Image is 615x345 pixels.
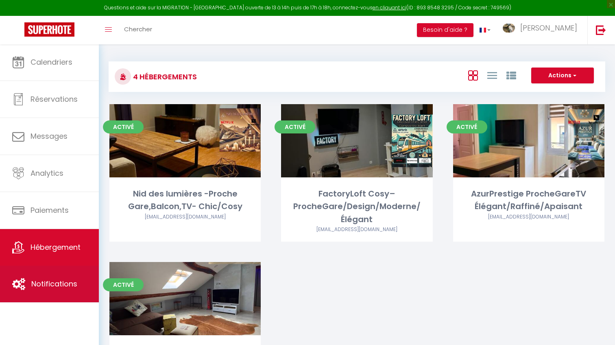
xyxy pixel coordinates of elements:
[31,242,81,252] span: Hébergement
[332,133,381,149] a: Editer
[24,22,74,37] img: Super Booking
[103,278,144,291] span: Activé
[161,290,209,307] a: Editer
[506,68,516,82] a: Vue par Groupe
[161,133,209,149] a: Editer
[504,133,553,149] a: Editer
[417,23,473,37] button: Besoin d'aide ?
[373,4,406,11] a: en cliquant ici
[281,188,432,226] div: FactoryLoft Cosy–ProcheGare/Design/Moderne/Élégant
[497,16,587,44] a: ... [PERSON_NAME]
[31,279,77,289] span: Notifications
[31,205,69,215] span: Paiements
[7,3,31,28] button: Open LiveChat chat widget
[124,25,152,33] span: Chercher
[503,24,515,33] img: ...
[31,57,72,67] span: Calendriers
[520,23,577,33] span: [PERSON_NAME]
[103,120,144,133] span: Activé
[31,131,68,141] span: Messages
[487,68,497,82] a: Vue en Liste
[531,68,594,84] button: Actions
[281,226,432,234] div: Airbnb
[131,68,197,86] h3: 4 Hébergements
[109,213,261,221] div: Airbnb
[468,68,478,82] a: Vue en Box
[453,213,604,221] div: Airbnb
[118,16,158,44] a: Chercher
[596,25,606,35] img: logout
[31,168,63,178] span: Analytics
[447,120,487,133] span: Activé
[453,188,604,213] div: AzurPrestige ProcheGareTV Élégant/Raffiné/Apaisant
[109,188,261,213] div: Nid des lumières -Proche Gare,Balcon,TV- Chic/Cosy
[275,120,315,133] span: Activé
[31,94,78,104] span: Réservations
